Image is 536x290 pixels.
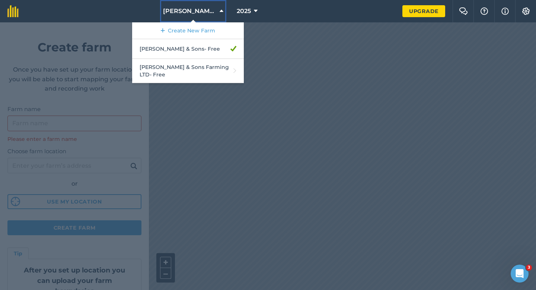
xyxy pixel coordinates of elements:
img: A question mark icon [480,7,489,15]
a: Upgrade [402,5,445,17]
a: [PERSON_NAME] & Sons Farming LTD- Free [132,59,244,83]
span: 2025 [237,7,251,16]
img: fieldmargin Logo [7,5,19,17]
img: svg+xml;base64,PHN2ZyB4bWxucz0iaHR0cDovL3d3dy53My5vcmcvMjAwMC9zdmciIHdpZHRoPSIxNyIgaGVpZ2h0PSIxNy... [501,7,509,16]
a: [PERSON_NAME] & Sons- Free [132,39,244,59]
span: 3 [526,265,532,271]
span: [PERSON_NAME] & Sons [163,7,217,16]
img: Two speech bubbles overlapping with the left bubble in the forefront [459,7,468,15]
iframe: Intercom live chat [511,265,529,283]
img: A cog icon [521,7,530,15]
a: Create New Farm [132,22,244,39]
